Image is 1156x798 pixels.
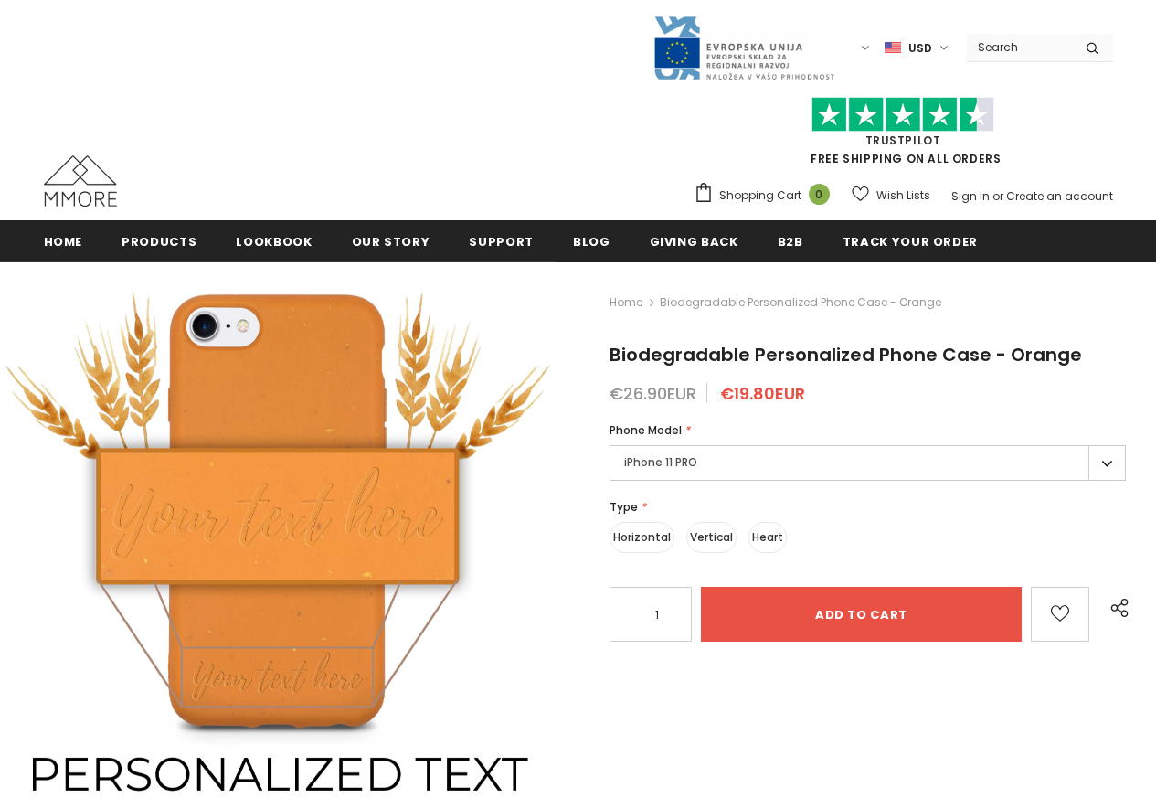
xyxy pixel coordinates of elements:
[843,233,978,250] span: Track your order
[610,522,674,553] label: Horizontal
[122,220,196,261] a: Products
[885,40,901,56] img: USD
[236,233,312,250] span: Lookbook
[610,342,1082,367] span: Biodegradable Personalized Phone Case - Orange
[469,233,534,250] span: support
[610,382,696,405] span: €26.90EUR
[852,179,930,211] a: Wish Lists
[701,587,1022,642] input: Add to cart
[44,155,117,207] img: MMORE Cases
[809,184,830,205] span: 0
[694,182,839,209] a: Shopping Cart 0
[352,220,430,261] a: Our Story
[352,233,430,250] span: Our Story
[967,34,1072,60] input: Search Site
[908,39,932,58] span: USD
[44,233,83,250] span: Home
[778,220,803,261] a: B2B
[694,105,1113,166] span: FREE SHIPPING ON ALL ORDERS
[720,382,805,405] span: €19.80EUR
[122,233,196,250] span: Products
[236,220,312,261] a: Lookbook
[44,220,83,261] a: Home
[1006,188,1113,204] a: Create an account
[650,220,738,261] a: Giving back
[650,233,738,250] span: Giving back
[778,233,803,250] span: B2B
[469,220,534,261] a: support
[573,233,610,250] span: Blog
[573,220,610,261] a: Blog
[992,188,1003,204] span: or
[610,445,1126,481] label: iPhone 11 PRO
[748,522,787,553] label: Heart
[610,422,682,438] span: Phone Model
[610,292,642,314] a: Home
[876,186,930,205] span: Wish Lists
[719,186,801,205] span: Shopping Cart
[843,220,978,261] a: Track your order
[610,499,638,515] span: Type
[660,292,941,314] span: Biodegradable Personalized Phone Case - Orange
[652,39,835,55] a: Javni Razpis
[811,97,994,133] img: Trust Pilot Stars
[652,15,835,81] img: Javni Razpis
[951,188,990,204] a: Sign In
[865,133,941,148] a: Trustpilot
[686,522,737,553] label: Vertical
